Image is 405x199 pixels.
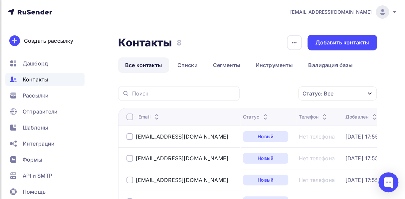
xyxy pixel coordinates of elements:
div: Email [138,114,161,120]
span: Контакты [23,75,48,83]
a: Инструменты [249,57,300,73]
a: [DATE] 17:55 [345,177,379,183]
a: Все контакты [118,57,169,73]
div: Статус [243,114,269,120]
span: API и SMTP [23,172,52,180]
div: Создать рассылку [24,37,73,45]
a: Новый [243,131,288,142]
button: Статус: Все [298,86,377,101]
a: Отправители [5,105,85,118]
a: Сегменты [206,57,247,73]
h3: 8 [177,38,182,47]
span: Шаблоны [23,124,48,132]
a: [EMAIL_ADDRESS][DOMAIN_NAME] [136,133,228,140]
span: Дашборд [23,59,48,67]
a: [EMAIL_ADDRESS][DOMAIN_NAME] [136,155,228,162]
a: Нет телефона [299,155,335,162]
a: [EMAIL_ADDRESS][DOMAIN_NAME] [136,177,228,183]
span: [EMAIL_ADDRESS][DOMAIN_NAME] [290,9,372,15]
a: Валидация базы [301,57,360,73]
a: [DATE] 17:55 [345,155,379,162]
a: Нет телефона [299,177,335,183]
a: [DATE] 17:55 [345,133,379,140]
a: Списки [170,57,205,73]
span: Отправители [23,108,58,116]
a: Новый [243,153,288,164]
div: Добавлен [345,114,378,120]
a: Нет телефона [299,133,335,140]
input: Поиск [132,90,236,97]
h2: Контакты [118,36,172,49]
span: Интеграции [23,140,55,148]
a: Рассылки [5,89,85,102]
span: Формы [23,156,42,164]
div: Добавить контакты [315,39,369,46]
span: Помощь [23,188,46,196]
a: [EMAIL_ADDRESS][DOMAIN_NAME] [290,5,397,19]
div: Статус: Все [303,89,333,97]
a: Формы [5,153,85,166]
a: Шаблоны [5,121,85,134]
span: Рассылки [23,91,49,99]
div: Телефон [299,114,328,120]
a: Контакты [5,73,85,86]
a: Дашборд [5,57,85,70]
a: Новый [243,175,288,185]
